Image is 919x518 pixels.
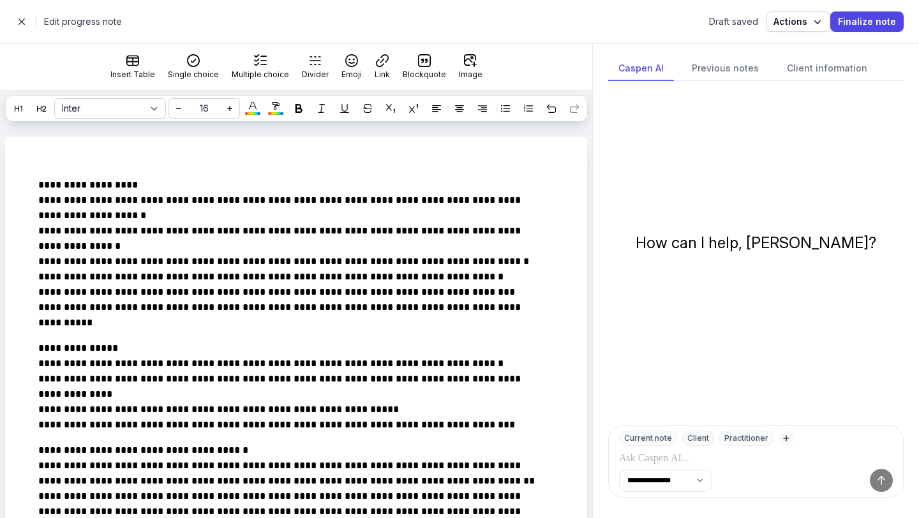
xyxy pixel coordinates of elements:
button: Insert Table [105,49,160,85]
span: Actions [773,14,823,29]
div: Caspen AI [608,57,674,81]
span: Finalize note [838,14,896,29]
div: How can I help, [PERSON_NAME]? [636,233,876,253]
div: Previous notes [682,57,769,81]
div: Multiple choice [232,70,289,80]
button: 123 [518,98,539,119]
button: Finalize note [830,11,904,32]
text: 1 [524,105,525,107]
div: Client [682,431,714,446]
div: Insert Table [110,70,155,80]
div: Divider [302,70,329,80]
div: Single choice [168,70,219,80]
div: Image [459,70,482,80]
div: Client information [777,57,878,81]
text: 3 [524,110,525,112]
text: 2 [524,107,525,110]
div: Link [375,70,390,80]
div: Draft saved [709,15,758,28]
div: Emoji [341,70,362,80]
button: Link [370,49,395,85]
div: Current note [619,431,677,446]
button: Actions [766,11,830,32]
div: Blockquote [403,70,446,80]
h2: Edit progress note [44,14,701,29]
div: Practitioner [719,431,773,446]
